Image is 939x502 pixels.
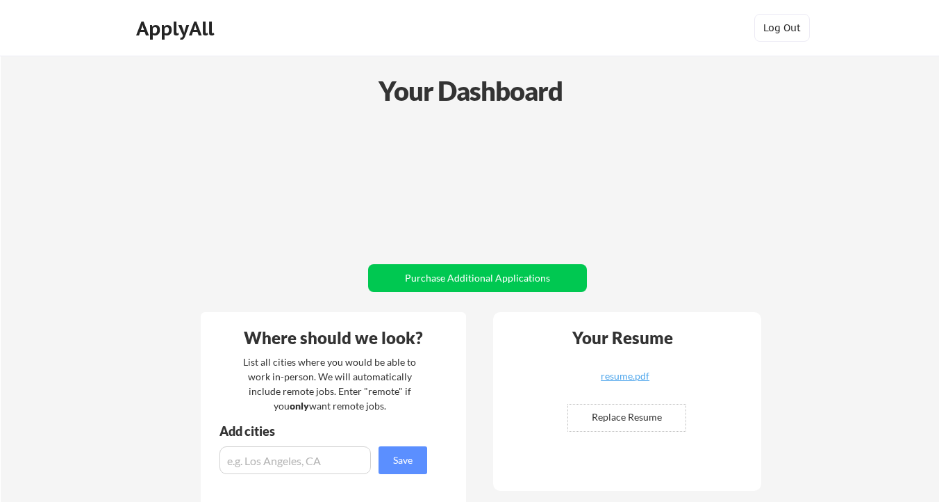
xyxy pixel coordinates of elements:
button: Log Out [754,14,810,42]
div: Your Dashboard [1,71,939,111]
div: Add cities [219,425,431,437]
button: Save [379,446,427,474]
a: resume.pdf [542,371,708,393]
strong: only [290,400,309,412]
div: resume.pdf [542,371,708,381]
div: Your Resume [554,330,691,346]
div: List all cities where you would be able to work in-person. We will automatically include remote j... [234,355,425,413]
div: ApplyAll [136,17,218,40]
input: e.g. Los Angeles, CA [219,446,371,474]
div: Where should we look? [204,330,463,346]
button: Purchase Additional Applications [368,264,587,292]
